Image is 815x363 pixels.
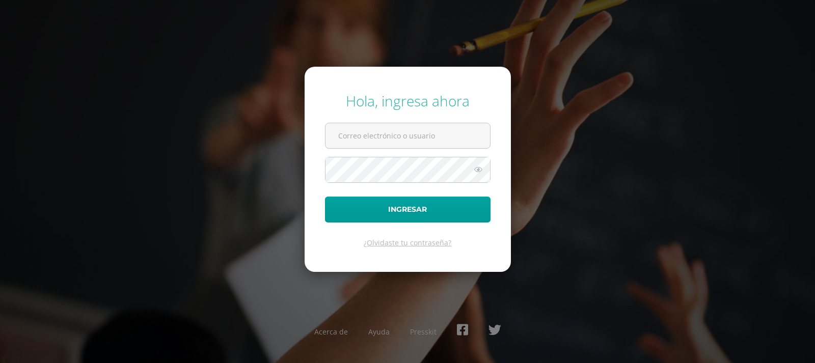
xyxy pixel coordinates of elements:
button: Ingresar [325,197,491,222]
input: Correo electrónico o usuario [325,123,490,148]
a: ¿Olvidaste tu contraseña? [364,238,451,247]
a: Presskit [410,327,437,337]
div: Hola, ingresa ahora [325,91,491,110]
a: Ayuda [368,327,390,337]
a: Acerca de [314,327,348,337]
